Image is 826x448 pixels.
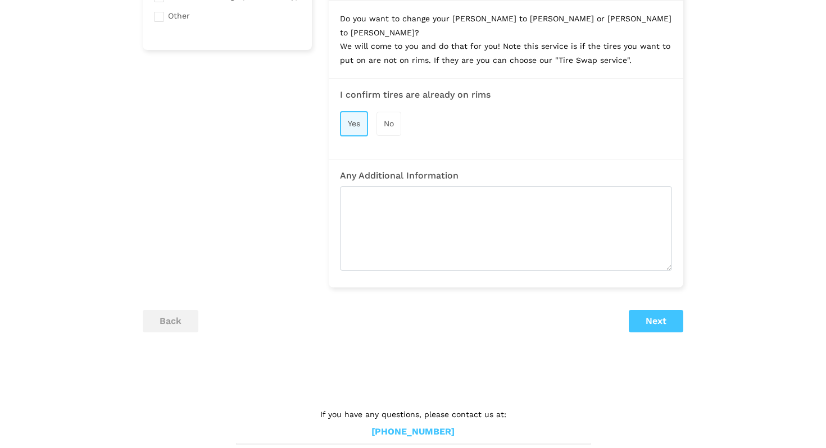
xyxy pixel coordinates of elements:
h3: I confirm tires are already on rims [340,90,672,100]
button: back [143,310,198,332]
span: Yes [348,119,360,128]
span: No [384,119,394,128]
a: [PHONE_NUMBER] [371,426,455,438]
h3: Any Additional Information [340,171,672,181]
button: Next [629,310,683,332]
p: If you have any questions, please contact us at: [236,408,590,420]
p: Do you want to change your [PERSON_NAME] to [PERSON_NAME] or [PERSON_NAME] to [PERSON_NAME]? We w... [329,1,683,78]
